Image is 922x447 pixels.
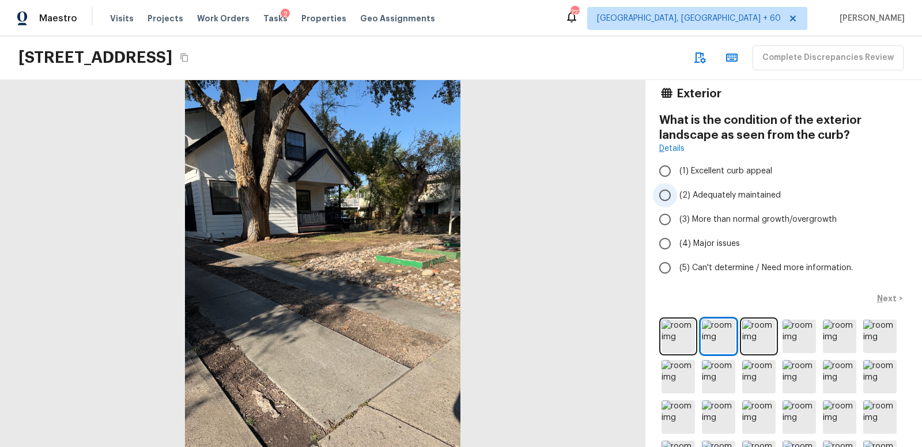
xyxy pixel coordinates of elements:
span: (3) More than normal growth/overgrowth [679,214,837,225]
span: (4) Major issues [679,238,740,249]
span: Geo Assignments [360,13,435,24]
span: [GEOGRAPHIC_DATA], [GEOGRAPHIC_DATA] + 60 [597,13,781,24]
div: 727 [570,7,579,18]
button: Copy Address [177,50,192,65]
img: room img [823,400,856,434]
img: room img [742,400,776,434]
span: Work Orders [197,13,250,24]
span: Tasks [263,14,288,22]
img: room img [742,360,776,393]
img: room img [662,360,695,393]
img: room img [823,360,856,393]
img: room img [702,400,735,434]
img: room img [823,320,856,353]
img: room img [662,320,695,353]
span: Properties [301,13,346,24]
span: Projects [148,13,183,24]
img: room img [863,400,897,434]
div: 2 [281,9,290,20]
img: room img [662,400,695,434]
span: [PERSON_NAME] [835,13,905,24]
img: room img [742,320,776,353]
span: (5) Can't determine / Need more information. [679,262,853,274]
span: (2) Adequately maintained [679,190,781,201]
a: Details [659,143,685,154]
img: room img [702,320,735,353]
img: room img [863,360,897,393]
img: room img [863,320,897,353]
span: Maestro [39,13,77,24]
img: room img [702,360,735,393]
img: room img [783,400,816,434]
img: room img [783,360,816,393]
img: room img [783,320,816,353]
span: Visits [110,13,134,24]
span: (1) Excellent curb appeal [679,165,772,177]
h2: [STREET_ADDRESS] [18,47,172,68]
h4: What is the condition of the exterior landscape as seen from the curb? [659,113,908,143]
h4: Exterior [677,86,721,101]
